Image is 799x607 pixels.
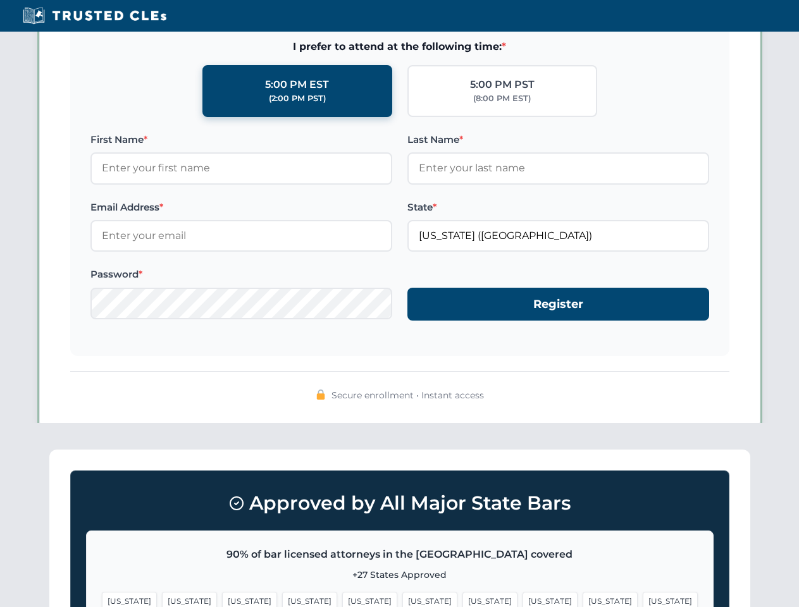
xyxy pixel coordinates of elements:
[407,152,709,184] input: Enter your last name
[90,267,392,282] label: Password
[19,6,170,25] img: Trusted CLEs
[473,92,531,105] div: (8:00 PM EST)
[265,77,329,93] div: 5:00 PM EST
[102,546,698,563] p: 90% of bar licensed attorneys in the [GEOGRAPHIC_DATA] covered
[90,39,709,55] span: I prefer to attend at the following time:
[407,200,709,215] label: State
[269,92,326,105] div: (2:00 PM PST)
[86,486,714,520] h3: Approved by All Major State Bars
[316,389,326,400] img: 🔒
[90,220,392,252] input: Enter your email
[102,568,698,582] p: +27 States Approved
[90,200,392,215] label: Email Address
[470,77,535,93] div: 5:00 PM PST
[90,132,392,147] label: First Name
[407,132,709,147] label: Last Name
[90,152,392,184] input: Enter your first name
[331,388,484,402] span: Secure enrollment • Instant access
[407,288,709,321] button: Register
[407,220,709,252] input: Missouri (MO)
